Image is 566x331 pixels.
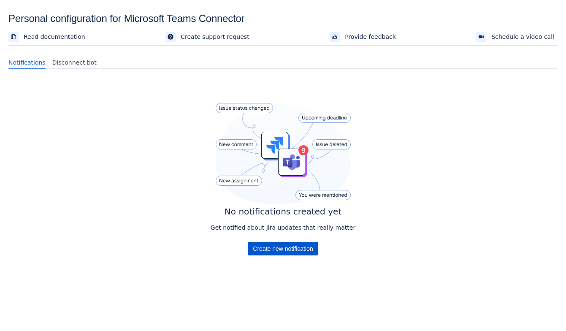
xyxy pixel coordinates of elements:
[181,33,249,41] span: Create support request
[165,32,252,42] a: Create support request
[10,33,17,40] span: documentation
[491,33,554,41] span: Schedule a video call
[211,206,355,217] h4: No notifications created yet
[211,223,355,232] p: Get notified about Jira updates that really matter
[8,13,558,24] div: Personal configuration for Microsoft Teams Connector
[345,33,396,41] span: Provide feedback
[167,33,174,40] span: support
[253,242,313,255] span: Create new notification
[330,32,399,42] a: Provide feedback
[331,33,338,40] span: feedback
[24,33,85,41] span: Read documentation
[8,32,89,42] a: Read documentation
[248,242,318,255] button: Create new notification
[476,32,558,42] a: Schedule a video call
[52,58,97,67] span: Disconnect bot
[248,242,318,255] div: Button group
[8,58,46,67] span: Notifications
[478,33,485,40] span: videoCall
